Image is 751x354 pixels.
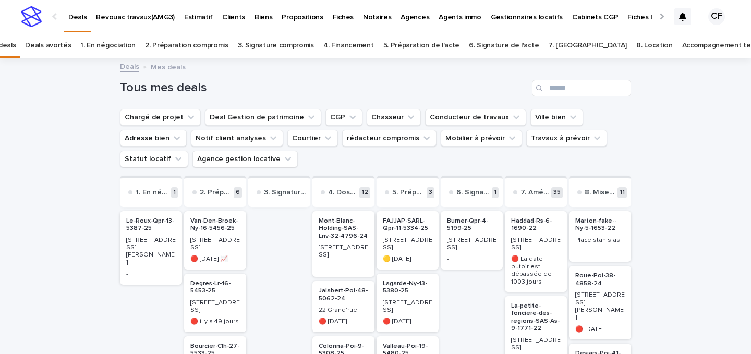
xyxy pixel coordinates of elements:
[120,151,188,167] button: Statut locatif
[120,109,201,126] button: Chargé de projet
[126,271,176,278] p: -
[532,80,631,96] input: Search
[575,272,625,287] p: Roue-Poi-38-4858-24
[328,188,357,197] p: 4. Dossier de financement
[511,237,561,252] p: [STREET_ADDRESS]
[392,188,425,197] p: 5. Préparation de l'acte notarié
[342,130,437,147] button: rédacteur compromis
[377,274,439,332] a: Lagarde-Ny-13-5380-25[STREET_ADDRESS]🔴 [DATE]
[447,217,496,233] p: Burner-Qpr-4-5199-25
[238,33,314,58] a: 3. Signature compromis
[617,187,627,198] p: 11
[80,33,136,58] a: 1. En négociation
[25,33,71,58] a: Deals avortés
[184,274,246,332] a: Degres-Lr-16-5453-25[STREET_ADDRESS]🔴 il y a 49 jours
[184,211,246,270] a: Van-Den-Broek-Ny-16-5456-25[STREET_ADDRESS]🔴 [DATE] 📈
[530,109,583,126] button: Ville bien
[569,211,631,262] a: Marton-fake--Ny-5-1653-22Place stanislas-
[136,188,169,197] p: 1. En négociation
[120,211,182,285] a: Le-Roux-Qpr-13-5387-25[STREET_ADDRESS][PERSON_NAME]-
[264,188,306,197] p: 3. Signature compromis
[447,237,496,252] p: [STREET_ADDRESS]
[383,237,432,252] p: [STREET_ADDRESS]
[520,188,549,197] p: 7. Aménagements et travaux
[551,187,563,198] p: 35
[319,217,368,240] p: Mont-Blanc-Holding-SAS-Lnv-32-4796-24
[511,217,561,233] p: Haddad-Rs-6-1690-22
[319,263,368,271] p: -
[427,187,434,198] p: 3
[287,130,338,147] button: Courtier
[190,217,240,233] p: Van-Den-Broek-Ny-16-5456-25
[126,217,176,233] p: Le-Roux-Qpr-13-5387-25
[319,287,368,302] p: Jalabert-Poi-48-5062-24
[120,80,528,95] h1: Tous mes deals
[575,248,625,255] p: -
[492,187,499,198] p: 1
[200,188,232,197] p: 2. Préparation compromis
[708,8,725,25] div: CF
[325,109,362,126] button: CGP
[511,302,561,333] p: La-petite-fonciere-des-regions-SAS-As-9-1771-22
[126,237,176,267] p: [STREET_ADDRESS][PERSON_NAME]
[383,217,432,233] p: FAJJAP-SARL-Qpr-11-5334-25
[323,33,374,58] a: 4. Financement
[190,318,240,325] p: 🔴 il y a 49 jours
[456,188,490,197] p: 6. Signature de l'acte notarié
[575,291,625,322] p: [STREET_ADDRESS][PERSON_NAME]
[505,211,567,292] a: Haddad-Rs-6-1690-22[STREET_ADDRESS]🔴 La date butoir est dépassée de 1003 jours
[190,237,240,252] p: [STREET_ADDRESS]
[636,33,673,58] a: 8. Location
[190,255,240,263] p: 🔴 [DATE] 📈
[511,337,561,352] p: [STREET_ADDRESS]
[383,33,460,58] a: 5. Préparation de l'acte
[192,151,298,167] button: Agence gestion locative
[359,187,370,198] p: 12
[526,130,607,147] button: Travaux à prévoir
[383,255,432,263] p: 🟡 [DATE]
[383,299,432,314] p: [STREET_ADDRESS]
[367,109,421,126] button: Chasseur
[383,318,432,325] p: 🔴 [DATE]
[319,318,368,325] p: 🔴 [DATE]
[145,33,228,58] a: 2. Préparation compromis
[469,33,539,58] a: 6. Signature de l'acte
[234,187,242,198] p: 6
[575,217,625,233] p: Marton-fake--Ny-5-1653-22
[120,130,187,147] button: Adresse bien
[441,211,503,270] a: Burner-Qpr-4-5199-25[STREET_ADDRESS]-
[312,211,374,277] a: Mont-Blanc-Holding-SAS-Lnv-32-4796-24[STREET_ADDRESS]-
[511,255,561,286] p: 🔴 La date butoir est dépassée de 1003 jours
[21,6,42,27] img: stacker-logo-s-only.png
[190,280,240,295] p: Degres-Lr-16-5453-25
[548,33,627,58] a: 7. [GEOGRAPHIC_DATA]
[205,109,321,126] button: Deal Gestion de patrimoine
[120,60,139,72] a: Deals
[151,60,186,72] p: Mes deals
[312,281,374,332] a: Jalabert-Poi-48-5062-2422 Grand'rue🔴 [DATE]
[171,187,178,198] p: 1
[569,266,631,339] a: Roue-Poi-38-4858-24[STREET_ADDRESS][PERSON_NAME]🔴 [DATE]
[383,280,432,295] p: Lagarde-Ny-13-5380-25
[191,130,283,147] button: Notif client analyses
[319,307,368,314] p: 22 Grand'rue
[447,255,496,263] p: -
[441,130,522,147] button: Mobilier à prévoir
[425,109,526,126] button: Conducteur de travaux
[190,299,240,314] p: [STREET_ADDRESS]
[319,244,368,259] p: [STREET_ADDRESS]
[377,211,439,270] a: FAJJAP-SARL-Qpr-11-5334-25[STREET_ADDRESS]🟡 [DATE]
[585,188,615,197] p: 8. Mise en loc et gestion
[575,326,625,333] p: 🔴 [DATE]
[575,237,625,244] p: Place stanislas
